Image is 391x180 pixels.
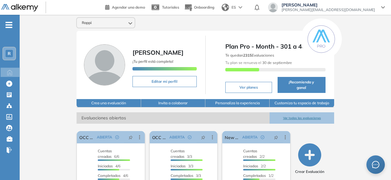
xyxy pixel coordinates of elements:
span: 6/6 [98,149,119,159]
img: arrow [239,6,242,9]
a: OCC SQL [79,131,94,143]
span: 4/6 [98,164,120,168]
button: Onboarding [184,1,214,14]
span: Plan Pro - Month - 301 a 400 [225,42,326,51]
span: Cuentas creadas [243,149,257,159]
span: Iniciadas [98,164,113,168]
button: ¡Recomienda y gana! [278,77,326,93]
span: check-circle [261,135,264,139]
span: Te quedan Evaluaciones [225,53,274,58]
span: ES [231,5,236,10]
button: Invita a colaborar [141,99,205,107]
button: Crea una evaluación [77,99,141,107]
button: Personaliza la experiencia [205,99,270,107]
span: 3/3 [171,149,192,159]
span: Completados [98,173,120,178]
span: Completados [171,173,193,178]
span: R [8,51,11,56]
a: New Test OCC [225,131,240,143]
span: Iniciadas [243,164,258,168]
span: 1/2 [243,173,274,178]
span: Rappi [82,20,92,25]
span: Onboarding [194,5,214,10]
span: check-circle [188,135,192,139]
button: Ver todas las evaluaciones [270,112,334,124]
span: ABIERTA [242,134,258,140]
span: Crear Evaluación [295,169,324,174]
img: Logo [1,4,38,12]
span: 3/3 [171,173,201,178]
span: 2/2 [243,149,265,159]
span: pushpin [128,135,133,140]
span: Cuentas creadas [98,149,112,159]
a: Agendar una demo [105,3,145,10]
a: OCC Python Test [152,131,167,143]
button: pushpin [196,132,210,142]
span: [PERSON_NAME] [132,49,184,56]
span: 4/6 [98,173,128,178]
span: Agendar una demo [112,5,145,10]
span: check-circle [115,135,119,139]
b: 2315 [243,53,252,58]
button: pushpin [124,132,137,142]
span: pushpin [274,135,278,140]
img: world [222,4,229,11]
span: Iniciadas [171,164,186,168]
button: Ver planes [225,82,272,93]
span: 3/3 [171,164,193,168]
span: Cuentas creadas [171,149,185,159]
button: Editar mi perfil [132,76,196,87]
span: [PERSON_NAME][EMAIL_ADDRESS][DOMAIN_NAME] [282,7,375,12]
img: Foto de perfil [84,44,125,86]
span: ¡Tu perfil está completo! [132,59,173,64]
span: ABIERTA [97,134,112,140]
span: message [372,161,379,168]
span: Evaluaciones abiertas [77,112,270,124]
button: pushpin [269,132,283,142]
b: 30 de septiembre [261,60,292,65]
span: Completados [243,173,266,178]
button: Customiza tu espacio de trabajo [270,99,334,107]
span: [PERSON_NAME] [282,2,375,7]
span: ABIERTA [169,134,185,140]
span: pushpin [201,135,205,140]
i: - [6,24,12,26]
button: Crear Evaluación [295,143,324,174]
span: Tutoriales [162,5,179,10]
span: Tu plan se renueva el [225,60,292,65]
span: 2/2 [243,164,266,168]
